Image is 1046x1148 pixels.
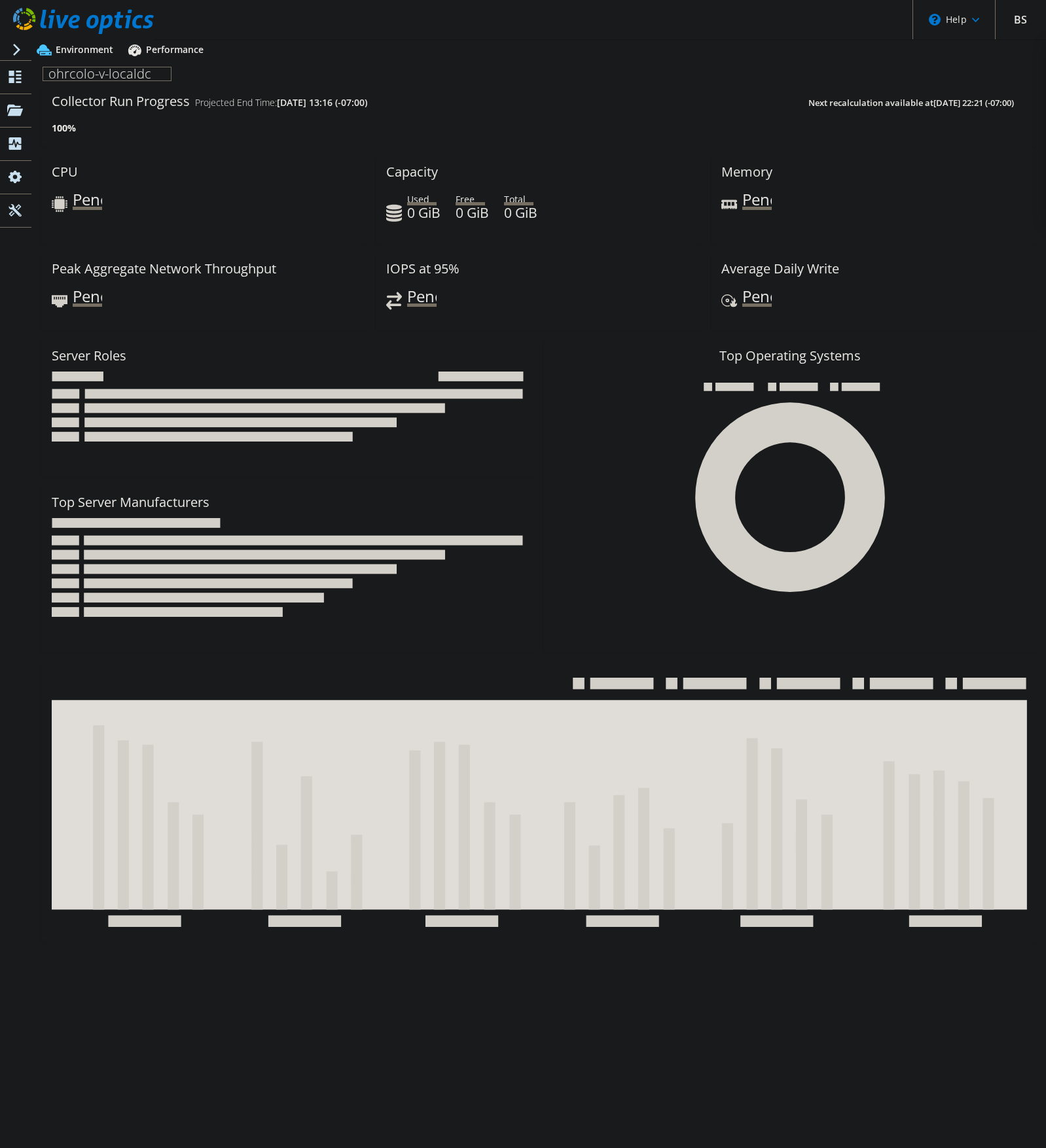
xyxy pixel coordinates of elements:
[195,96,367,110] h4: Projected End Time:
[808,97,1020,109] span: Next recalculation available at
[554,349,1027,363] h3: Top Operating Systems
[929,14,941,26] svg: \n
[277,96,367,109] span: [DATE] 13:16 (-07:00)
[407,205,441,220] h4: 0 GiB
[52,349,126,363] h3: Server Roles
[456,205,489,220] h4: 0 GiB
[56,43,113,56] span: Environment
[504,205,537,220] h4: 0 GiB
[456,192,485,205] span: Free
[721,262,839,276] h3: Average Daily Write
[73,192,102,210] span: Pending
[386,165,438,179] h3: Capacity
[52,165,78,179] h3: CPU
[721,165,772,179] h3: Memory
[1011,9,1032,30] span: BS
[407,289,437,307] span: Pending
[386,262,460,276] h3: IOPS at 95%
[504,192,533,205] span: Total
[43,67,171,81] h1: ohrcolo-v-localdc
[52,495,209,510] h3: Top Server Manufacturers
[73,289,102,307] span: Pending
[52,262,276,276] h3: Peak Aggregate Network Throughput
[742,192,772,210] span: Pending
[407,192,437,205] span: Used
[933,97,1014,109] span: [DATE] 22:21 (-07:00)
[742,289,772,307] span: Pending
[146,43,204,56] span: Performance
